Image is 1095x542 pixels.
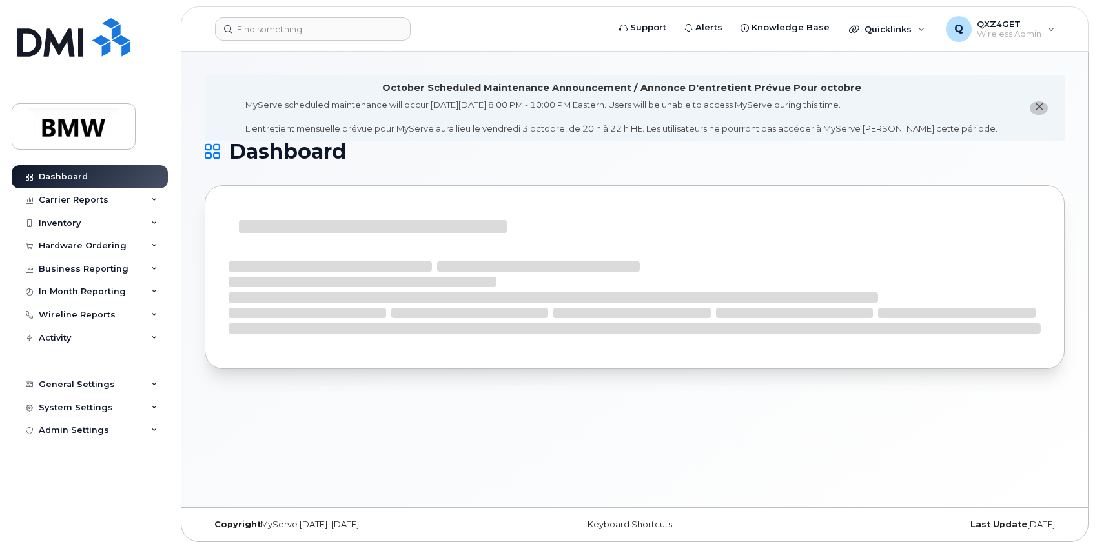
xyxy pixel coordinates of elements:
[214,519,261,529] strong: Copyright
[382,81,861,95] div: October Scheduled Maintenance Announcement / Annonce D'entretient Prévue Pour octobre
[778,519,1065,530] div: [DATE]
[1030,101,1048,115] button: close notification
[205,519,491,530] div: MyServe [DATE]–[DATE]
[970,519,1027,529] strong: Last Update
[229,142,346,161] span: Dashboard
[588,519,672,529] a: Keyboard Shortcuts
[245,99,998,135] div: MyServe scheduled maintenance will occur [DATE][DATE] 8:00 PM - 10:00 PM Eastern. Users will be u...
